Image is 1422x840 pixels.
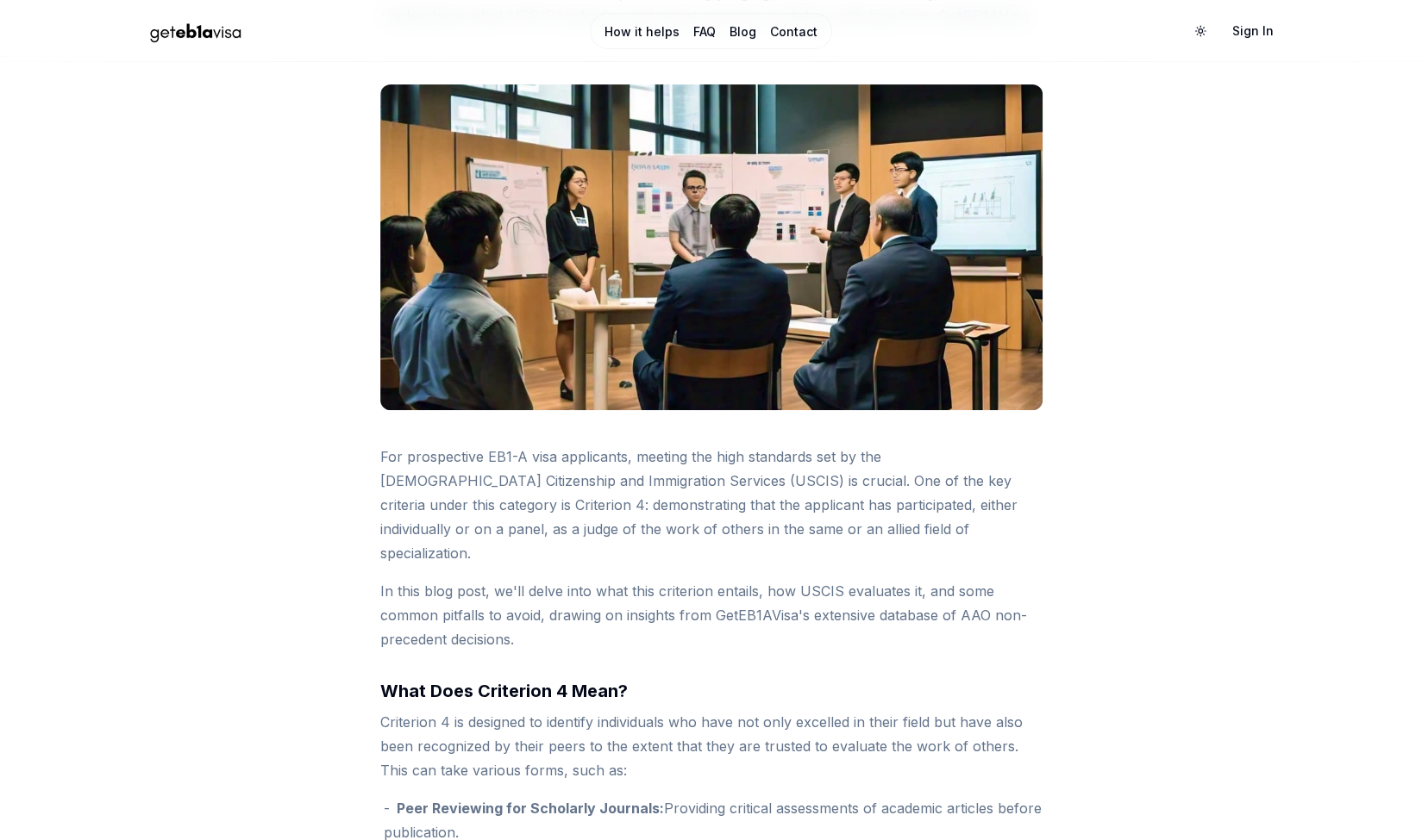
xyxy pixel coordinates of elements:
img: geteb1avisa logo [135,16,256,47]
a: Home Page [135,16,519,47]
nav: Main [590,13,832,49]
a: How it helps [605,23,680,40]
a: Blog [730,23,756,40]
a: FAQ [693,23,716,40]
p: Criterion 4 is designed to identify individuals who have not only excelled in their field but hav... [380,710,1043,782]
h4: What Does Criterion 4 Mean? [380,679,1043,703]
p: In this blog post, we'll delve into what this criterion entails, how USCIS evaluates it, and some... [380,579,1043,651]
p: For prospective EB1-A visa applicants, meeting the high standards set by the [DEMOGRAPHIC_DATA] C... [380,445,1043,565]
a: Contact [770,23,817,40]
strong: Peer Reviewing for Scholarly Journals: [397,800,664,817]
a: Sign In [1218,16,1287,47]
img: Cover Image for How to Prove You've Judged the Work of Others for EB1-A [380,84,1043,410]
